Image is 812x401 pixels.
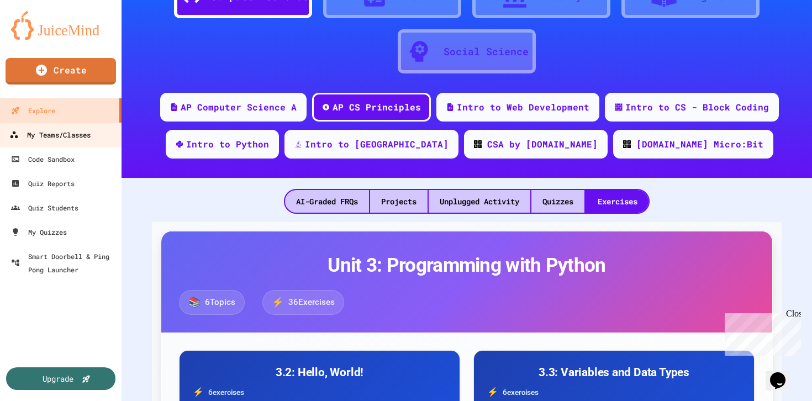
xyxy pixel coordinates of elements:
img: CODE_logo_RGB.png [623,140,631,148]
span: ⚡ [272,295,284,309]
div: Intro to Web Development [457,101,589,114]
span: 36 Exercises [288,296,335,309]
div: Quiz Students [11,201,78,214]
img: CODE_logo_RGB.png [474,140,482,148]
div: AP Computer Science A [181,101,297,114]
div: Code Sandbox [11,152,75,166]
div: Explore [11,104,55,117]
div: 6 exercise s [193,386,446,399]
div: 6 exercise s [487,386,741,399]
div: [DOMAIN_NAME] Micro:Bit [636,138,763,151]
div: Intro to [GEOGRAPHIC_DATA] [305,138,449,151]
span: 📚 [188,295,201,309]
div: Intro to CS - Block Coding [625,101,769,114]
div: Quizzes [531,190,584,213]
div: Smart Doorbell & Ping Pong Launcher [11,250,117,276]
a: Create [6,58,116,85]
h2: Unit 3: Programming with Python [179,254,755,277]
iframe: chat widget [766,357,801,390]
div: Upgrade [43,373,73,384]
h3: 3.2: Hello, World! [193,364,446,381]
div: Exercises [587,190,648,213]
div: Chat with us now!Close [4,4,76,70]
div: My Teams/Classes [9,128,91,142]
iframe: chat widget [720,309,801,356]
div: AP CS Principles [333,101,421,114]
div: Intro to Python [186,138,269,151]
div: AI-Graded FRQs [285,190,369,213]
div: CSA by [DOMAIN_NAME] [487,138,598,151]
div: My Quizzes [11,225,67,239]
h3: 3.3: Variables and Data Types [487,364,741,381]
img: logo-orange.svg [11,11,110,40]
div: Social Science [444,44,529,59]
div: Projects [370,190,428,213]
div: Unplugged Activity [429,190,530,213]
div: Quiz Reports [11,177,75,190]
span: 6 Topics [205,296,235,309]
